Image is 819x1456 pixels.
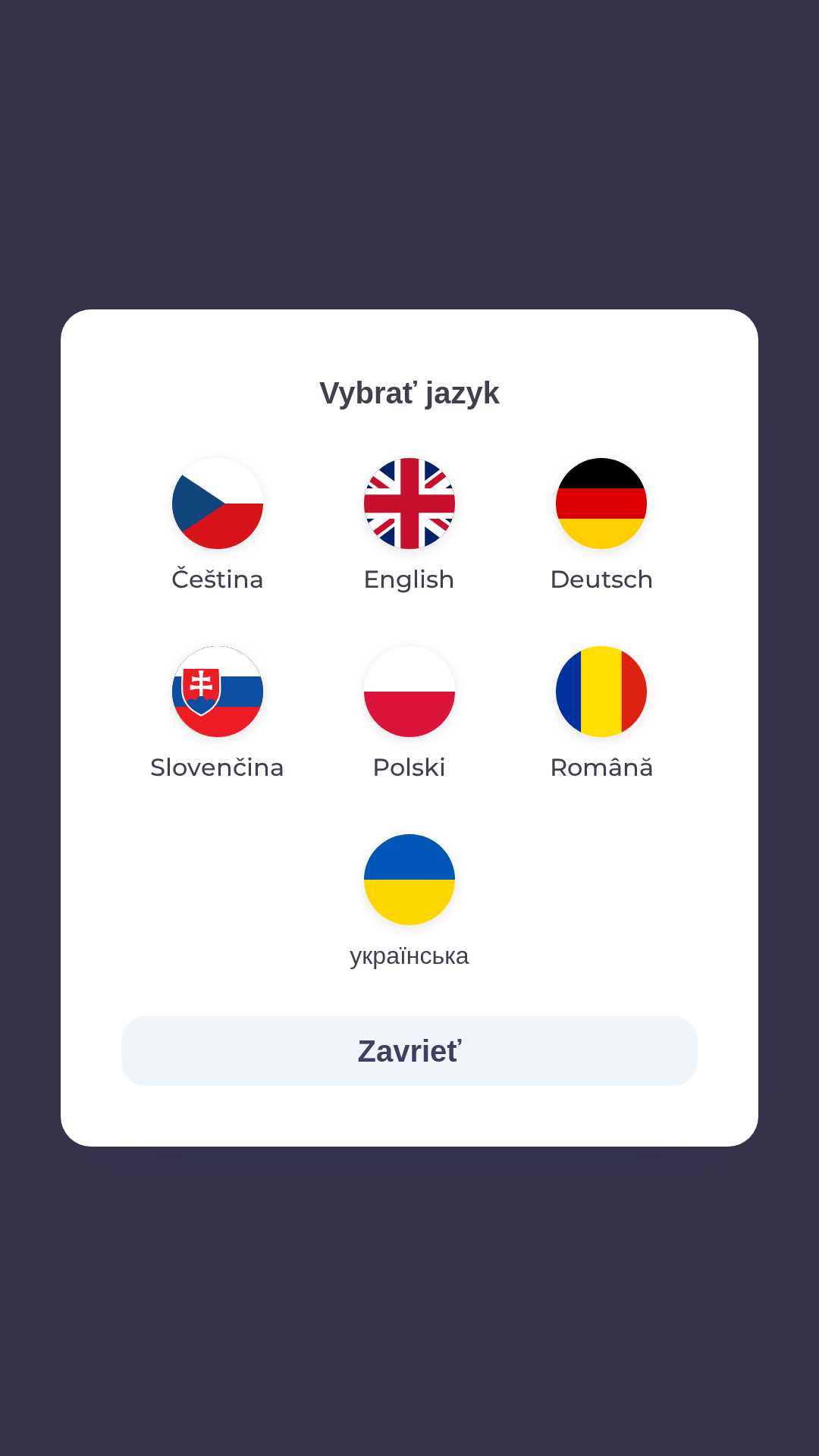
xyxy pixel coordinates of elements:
[171,561,264,598] p: Čeština
[313,822,505,986] button: українська
[372,749,446,786] p: Polski
[328,634,491,798] button: Polski
[172,458,263,549] img: cs flag
[150,749,284,786] p: Slovenčina
[135,446,300,610] button: Čeština
[350,937,469,974] p: українська
[556,458,647,549] img: de flag
[121,1016,698,1086] button: Zavrieť
[550,561,654,598] p: Deutsch
[364,834,455,925] img: uk flag
[121,634,313,798] button: Slovenčina
[513,634,690,798] button: Română
[121,370,698,416] p: Vybrať jazyk
[364,646,455,737] img: pl flag
[327,446,491,610] button: English
[556,646,647,737] img: ro flag
[364,458,455,549] img: en flag
[550,749,654,786] p: Română
[172,646,263,737] img: sk flag
[363,561,455,598] p: English
[513,446,690,610] button: Deutsch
